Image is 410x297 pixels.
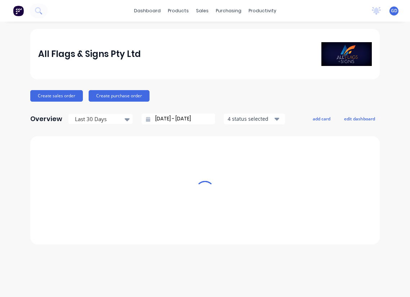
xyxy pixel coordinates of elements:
[308,114,335,123] button: add card
[321,42,372,66] img: All Flags & Signs Pty Ltd
[130,5,164,16] a: dashboard
[30,112,62,126] div: Overview
[224,114,285,124] button: 4 status selected
[339,114,380,123] button: edit dashboard
[13,5,24,16] img: Factory
[89,90,150,102] button: Create purchase order
[245,5,280,16] div: productivity
[192,5,212,16] div: sales
[30,90,83,102] button: Create sales order
[228,115,273,123] div: 4 status selected
[391,8,397,14] span: GD
[164,5,192,16] div: products
[212,5,245,16] div: purchasing
[38,47,141,61] div: All Flags & Signs Pty Ltd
